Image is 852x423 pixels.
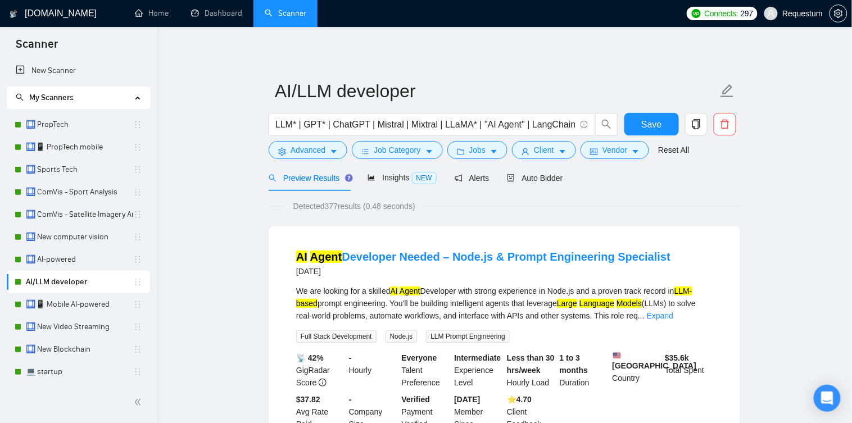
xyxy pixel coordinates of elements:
[714,119,736,129] span: delete
[133,278,142,286] span: holder
[368,173,436,182] span: Insights
[400,286,420,295] mark: Agent
[658,144,689,156] a: Reset All
[310,251,342,263] mark: Agent
[16,93,24,101] span: search
[374,144,420,156] span: Job Category
[455,174,490,183] span: Alerts
[581,121,588,128] span: info-circle
[16,60,141,82] a: New Scanner
[391,286,398,295] mark: AI
[534,144,554,156] span: Client
[590,147,598,156] span: idcard
[560,353,588,375] b: 1 to 3 months
[291,144,325,156] span: Advanced
[134,397,145,408] span: double-left
[7,316,150,338] li: 🛄 New Video Streaming
[507,174,563,183] span: Auto Bidder
[557,299,577,308] mark: Large
[720,84,735,98] span: edit
[7,338,150,361] li: 🛄 New Blockchain
[133,255,142,264] span: holder
[595,113,618,135] button: search
[7,271,150,293] li: AI/LLM developer
[7,136,150,158] li: 🛄📱 PropTech mobile
[349,353,352,362] b: -
[705,7,738,20] span: Connects:
[507,395,532,404] b: ⭐️ 4.70
[7,158,150,181] li: 🛄 Sports Tech
[596,119,617,129] span: search
[692,9,701,18] img: upwork-logo.png
[294,352,347,389] div: GigRadar Score
[7,36,67,60] span: Scanner
[830,9,848,18] a: setting
[26,316,133,338] a: 🛄 New Video Streaming
[412,172,437,184] span: NEW
[296,285,713,322] div: We are looking for a skilled Developer with strong experience in Node.js and a proven track recor...
[275,77,718,105] input: Scanner name...
[617,299,642,308] mark: Models
[7,361,150,383] li: 💻 startup
[368,174,375,181] span: area-chart
[344,173,354,183] div: Tooltip anchor
[349,395,352,404] b: -
[26,158,133,181] a: 🛄 Sports Tech
[361,147,369,156] span: bars
[400,352,452,389] div: Talent Preference
[830,4,848,22] button: setting
[26,226,133,248] a: 🛄 New computer vision
[814,385,841,412] div: Open Intercom Messenger
[7,60,150,82] li: New Scanner
[133,120,142,129] span: holder
[457,147,465,156] span: folder
[26,361,133,383] a: 💻 startup
[296,353,324,362] b: 📡 42%
[579,299,614,308] mark: Language
[26,203,133,226] a: 🛄 ComVis - Satellite Imagery Analysis
[133,188,142,197] span: holder
[402,395,430,404] b: Verified
[133,367,142,376] span: holder
[296,330,377,343] span: Full Stack Development
[26,293,133,316] a: 🛄📱 Mobile AI-powered
[402,353,437,362] b: Everyone
[285,200,423,212] span: Detected 377 results (0.48 seconds)
[452,352,505,389] div: Experience Level
[26,271,133,293] a: AI/LLM developer
[330,147,338,156] span: caret-down
[581,141,649,159] button: idcardVendorcaret-down
[7,113,150,136] li: 🛄 PropTech
[454,353,501,362] b: Intermediate
[16,93,74,102] span: My Scanners
[133,300,142,309] span: holder
[352,141,442,159] button: barsJob Categorycaret-down
[26,181,133,203] a: 🛄 ComVis - Sport Analysis
[269,174,350,183] span: Preview Results
[447,141,508,159] button: folderJobscaret-down
[714,113,736,135] button: delete
[469,144,486,156] span: Jobs
[638,311,645,320] span: ...
[426,330,510,343] span: LLM Prompt Engineering
[347,352,400,389] div: Hourly
[741,7,753,20] span: 297
[613,352,621,360] img: 🇺🇸
[296,265,670,278] div: [DATE]
[602,144,627,156] span: Vendor
[29,93,74,102] span: My Scanners
[278,147,286,156] span: setting
[665,353,689,362] b: $ 35.6k
[7,293,150,316] li: 🛄📱 Mobile AI-powered
[830,9,847,18] span: setting
[512,141,576,159] button: userClientcaret-down
[454,395,480,404] b: [DATE]
[269,141,347,159] button: settingAdvancedcaret-down
[624,113,679,135] button: Save
[641,117,661,131] span: Save
[296,251,670,263] a: AI AgentDeveloper Needed – Node.js & Prompt Engineering Specialist
[632,147,640,156] span: caret-down
[613,352,697,370] b: [GEOGRAPHIC_DATA]
[7,226,150,248] li: 🛄 New computer vision
[685,113,708,135] button: copy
